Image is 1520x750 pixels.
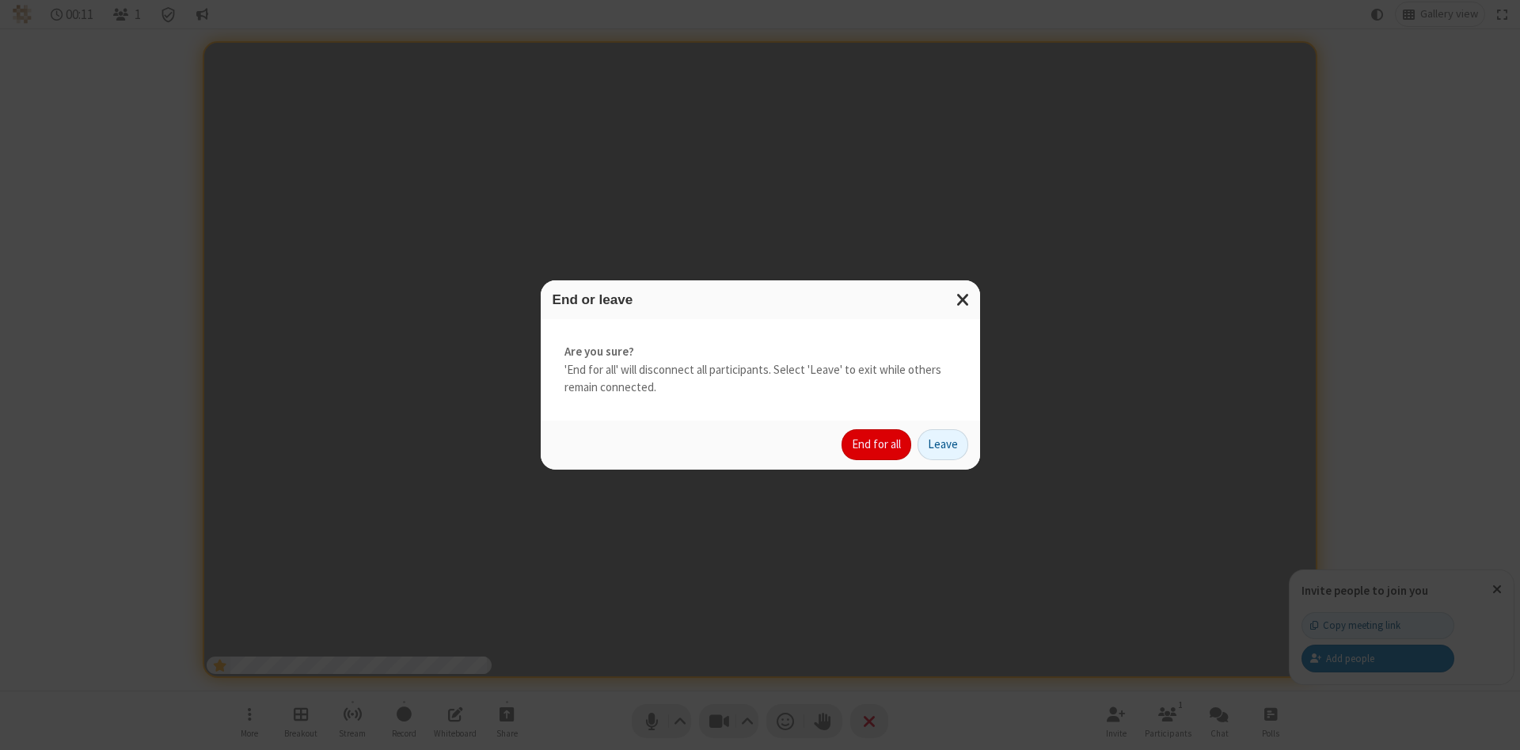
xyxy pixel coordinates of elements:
[564,343,956,361] strong: Are you sure?
[553,292,968,307] h3: End or leave
[947,280,980,319] button: Close modal
[918,429,968,461] button: Leave
[541,319,980,421] div: 'End for all' will disconnect all participants. Select 'Leave' to exit while others remain connec...
[842,429,911,461] button: End for all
